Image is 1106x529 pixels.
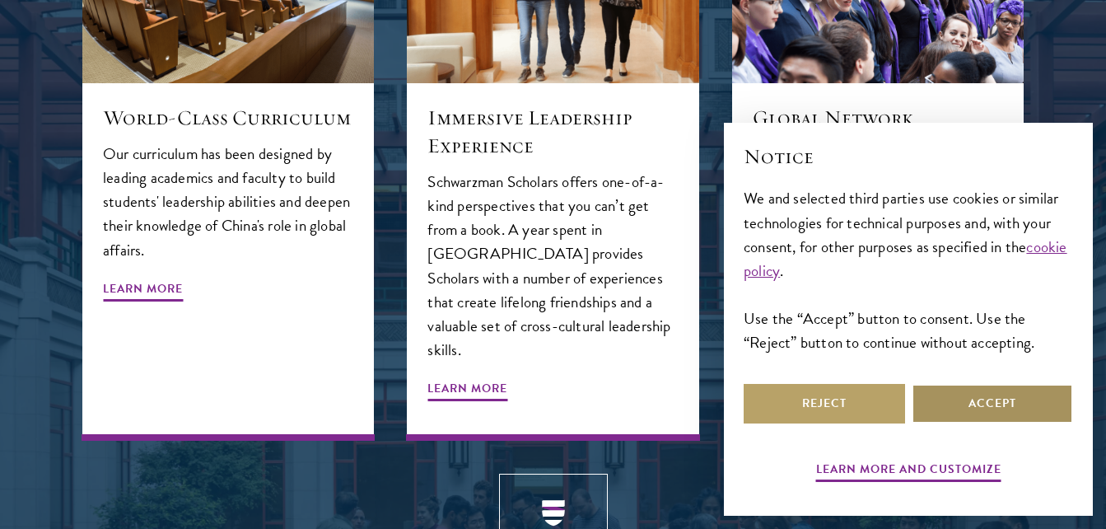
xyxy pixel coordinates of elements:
p: Our curriculum has been designed by leading academics and faculty to build students' leadership a... [103,142,353,261]
div: We and selected third parties use cookies or similar technologies for technical purposes and, wit... [744,186,1073,353]
h5: World-Class Curriculum [103,104,353,132]
h5: Global Network [753,104,1003,132]
button: Learn more and customize [816,459,1001,485]
span: Learn More [427,378,507,404]
h5: Immersive Leadership Experience [427,104,678,160]
a: cookie policy [744,235,1067,283]
button: Reject [744,384,905,424]
h2: Notice [744,143,1073,171]
p: Schwarzman Scholars offers one-of-a-kind perspectives that you can’t get from a book. A year spen... [427,170,678,362]
span: Learn More [103,279,183,304]
button: Accept [912,384,1073,424]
